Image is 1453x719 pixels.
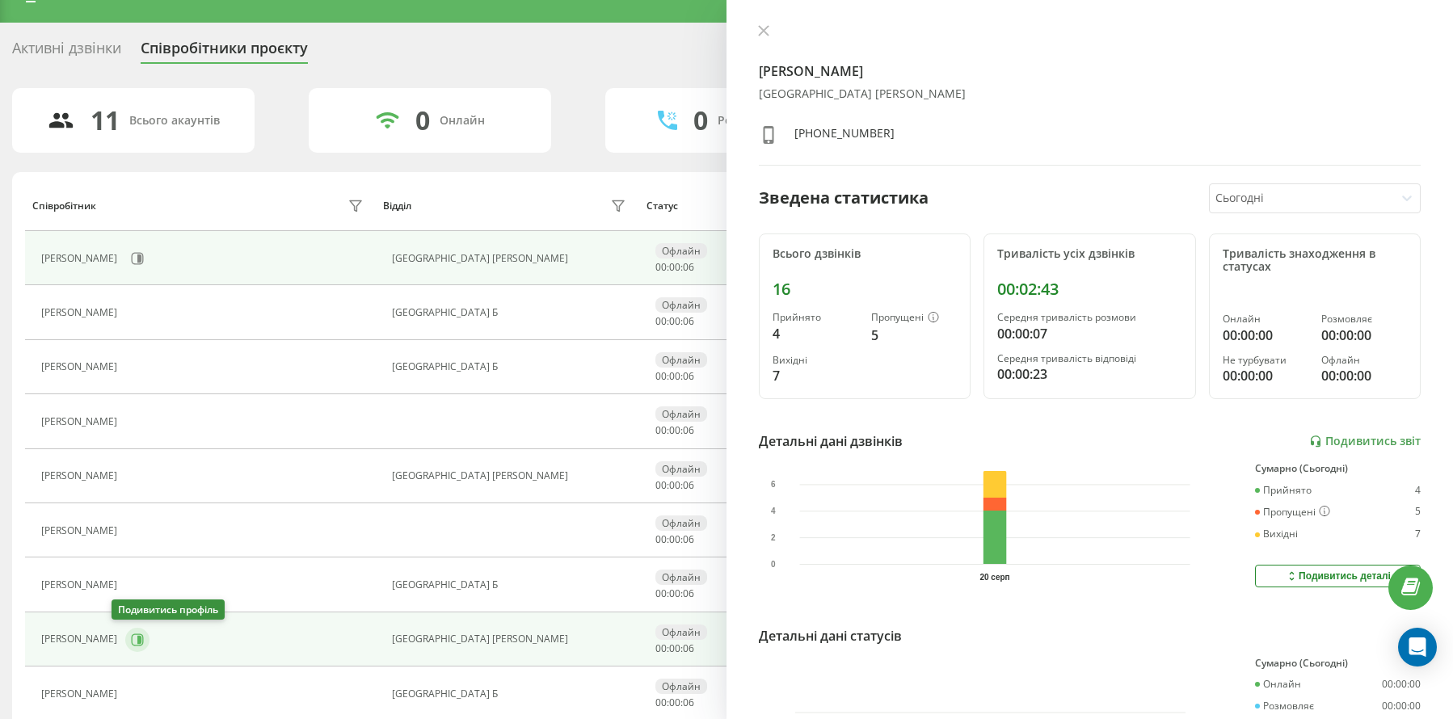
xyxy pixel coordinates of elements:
[1223,247,1407,275] div: Тривалість знаходження в статусах
[773,366,858,385] div: 7
[997,353,1181,364] div: Середня тривалість відповіді
[1382,700,1421,712] div: 00:00:00
[773,312,858,323] div: Прийнято
[997,312,1181,323] div: Середня тривалість розмови
[41,361,121,372] div: [PERSON_NAME]
[871,312,957,325] div: Пропущені
[669,532,680,546] span: 00
[683,587,694,600] span: 06
[655,297,707,313] div: Офлайн
[141,40,308,65] div: Співробітники проєкту
[655,260,667,274] span: 00
[41,253,121,264] div: [PERSON_NAME]
[41,307,121,318] div: [PERSON_NAME]
[655,243,707,259] div: Офлайн
[669,478,680,492] span: 00
[1321,355,1407,366] div: Офлайн
[655,696,667,709] span: 00
[759,186,929,210] div: Зведена статистика
[773,324,858,343] div: 4
[1223,366,1308,385] div: 00:00:00
[1223,326,1308,345] div: 00:00:00
[771,507,776,515] text: 4
[91,105,120,136] div: 11
[32,200,96,212] div: Співробітник
[655,570,707,585] div: Офлайн
[392,253,630,264] div: [GEOGRAPHIC_DATA] [PERSON_NAME]
[693,105,708,136] div: 0
[759,87,1421,101] div: [GEOGRAPHIC_DATA] [PERSON_NAME]
[440,114,485,128] div: Онлайн
[655,406,707,422] div: Офлайн
[669,369,680,383] span: 00
[759,61,1421,81] h4: [PERSON_NAME]
[669,423,680,437] span: 00
[683,696,694,709] span: 06
[1321,313,1407,325] div: Розмовляє
[997,280,1181,299] div: 00:02:43
[669,641,680,655] span: 00
[41,633,121,645] div: [PERSON_NAME]
[655,423,667,437] span: 00
[1415,485,1421,496] div: 4
[718,114,796,128] div: Розмовляють
[1285,570,1391,582] div: Подивитись деталі
[683,260,694,274] span: 06
[41,525,121,536] div: [PERSON_NAME]
[1321,326,1407,345] div: 00:00:00
[655,316,694,327] div: : :
[773,247,957,261] div: Всього дзвінків
[655,641,667,655] span: 00
[655,697,694,708] div: : :
[655,588,694,599] div: : :
[997,247,1181,261] div: Тривалість усіх дзвінків
[655,532,667,546] span: 00
[1415,506,1421,519] div: 5
[392,361,630,372] div: [GEOGRAPHIC_DATA] Б
[41,579,121,591] div: [PERSON_NAME]
[112,599,225,620] div: Подивитись профіль
[12,40,121,65] div: Активні дзвінки
[392,470,630,481] div: [GEOGRAPHIC_DATA] [PERSON_NAME]
[979,573,1009,582] text: 20 серп
[683,314,694,328] span: 06
[655,534,694,545] div: : :
[1415,528,1421,540] div: 7
[683,641,694,655] span: 06
[392,633,630,645] div: [GEOGRAPHIC_DATA] [PERSON_NAME]
[1255,528,1298,540] div: Вихідні
[771,480,776,489] text: 6
[771,560,776,569] text: 0
[1255,679,1301,690] div: Онлайн
[773,355,858,366] div: Вихідні
[1223,355,1308,366] div: Не турбувати
[1255,485,1312,496] div: Прийнято
[392,688,630,700] div: [GEOGRAPHIC_DATA] Б
[655,679,707,694] div: Офлайн
[655,352,707,368] div: Офлайн
[655,515,707,531] div: Офлайн
[759,431,903,451] div: Детальні дані дзвінків
[655,461,707,477] div: Офлайн
[997,364,1181,384] div: 00:00:23
[1255,463,1421,474] div: Сумарно (Сьогодні)
[392,579,630,591] div: [GEOGRAPHIC_DATA] Б
[669,260,680,274] span: 00
[655,624,707,640] div: Офлайн
[683,369,694,383] span: 06
[41,470,121,481] div: [PERSON_NAME]
[1255,506,1330,519] div: Пропущені
[655,587,667,600] span: 00
[655,314,667,328] span: 00
[129,114,220,128] div: Всього акаунтів
[392,307,630,318] div: [GEOGRAPHIC_DATA] Б
[683,478,694,492] span: 06
[1398,628,1437,666] div: Open Intercom Messenger
[771,533,776,542] text: 2
[1255,565,1421,587] button: Подивитись деталі
[794,125,895,149] div: [PHONE_NUMBER]
[683,423,694,437] span: 06
[683,532,694,546] span: 06
[1382,679,1421,690] div: 00:00:00
[415,105,430,136] div: 0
